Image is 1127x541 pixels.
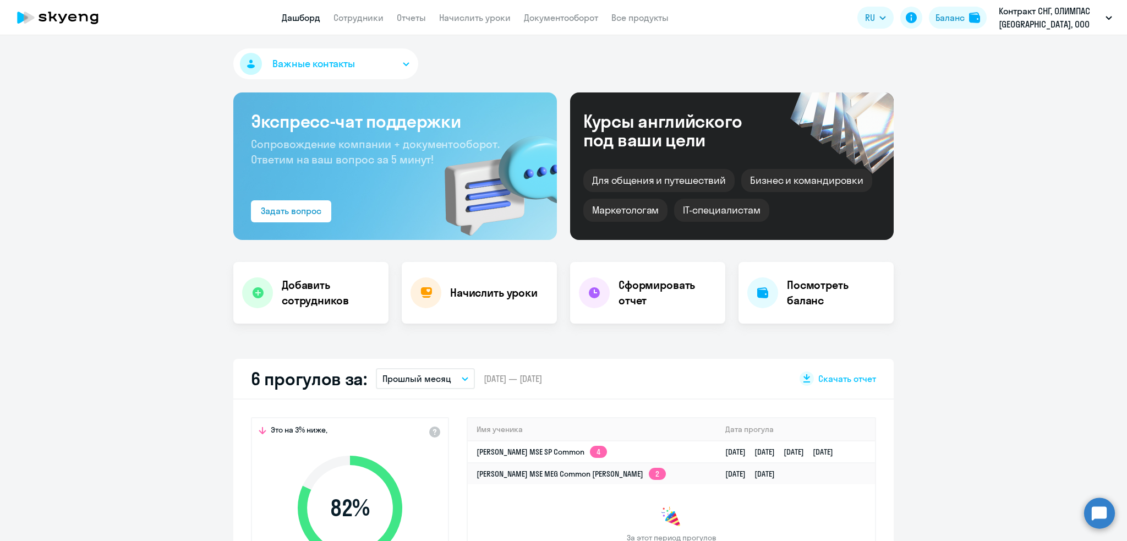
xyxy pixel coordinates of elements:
[787,277,885,308] h4: Посмотреть баланс
[261,204,321,217] div: Задать вопрос
[674,199,769,222] div: IT-специалистам
[660,506,682,528] img: congrats
[233,48,418,79] button: Важные контакты
[450,285,538,300] h4: Начислить уроки
[725,469,784,479] a: [DATE][DATE]
[590,446,607,458] app-skyeng-badge: 4
[583,169,735,192] div: Для общения и путешествий
[725,447,842,457] a: [DATE][DATE][DATE][DATE]
[929,7,987,29] button: Балансbalance
[993,4,1118,31] button: Контракт СНГ, ОЛИМПАС [GEOGRAPHIC_DATA], ООО
[397,12,426,23] a: Отчеты
[857,7,894,29] button: RU
[251,137,500,166] span: Сопровождение компании + документооборот. Ответим на ваш вопрос за 5 минут!
[865,11,875,24] span: RU
[271,425,327,438] span: Это на 3% ниже,
[376,368,475,389] button: Прошлый месяц
[251,200,331,222] button: Задать вопрос
[282,277,380,308] h4: Добавить сотрудников
[333,12,384,23] a: Сотрудники
[524,12,598,23] a: Документооборот
[969,12,980,23] img: balance
[649,468,666,480] app-skyeng-badge: 2
[287,495,413,521] span: 82 %
[477,469,666,479] a: [PERSON_NAME] MSE MEG Common [PERSON_NAME]2
[741,169,872,192] div: Бизнес и командировки
[583,199,668,222] div: Маркетологам
[818,373,876,385] span: Скачать отчет
[468,418,716,441] th: Имя ученика
[251,110,539,132] h3: Экспресс-чат поддержки
[484,373,542,385] span: [DATE] — [DATE]
[429,116,557,240] img: bg-img
[251,368,367,390] h2: 6 прогулов за:
[716,418,875,441] th: Дата прогула
[382,372,451,385] p: Прошлый месяц
[583,112,772,149] div: Курсы английского под ваши цели
[282,12,320,23] a: Дашборд
[619,277,716,308] h4: Сформировать отчет
[935,11,965,24] div: Баланс
[439,12,511,23] a: Начислить уроки
[272,57,355,71] span: Важные контакты
[999,4,1101,31] p: Контракт СНГ, ОЛИМПАС [GEOGRAPHIC_DATA], ООО
[611,12,669,23] a: Все продукты
[477,447,607,457] a: [PERSON_NAME] MSE SP Common4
